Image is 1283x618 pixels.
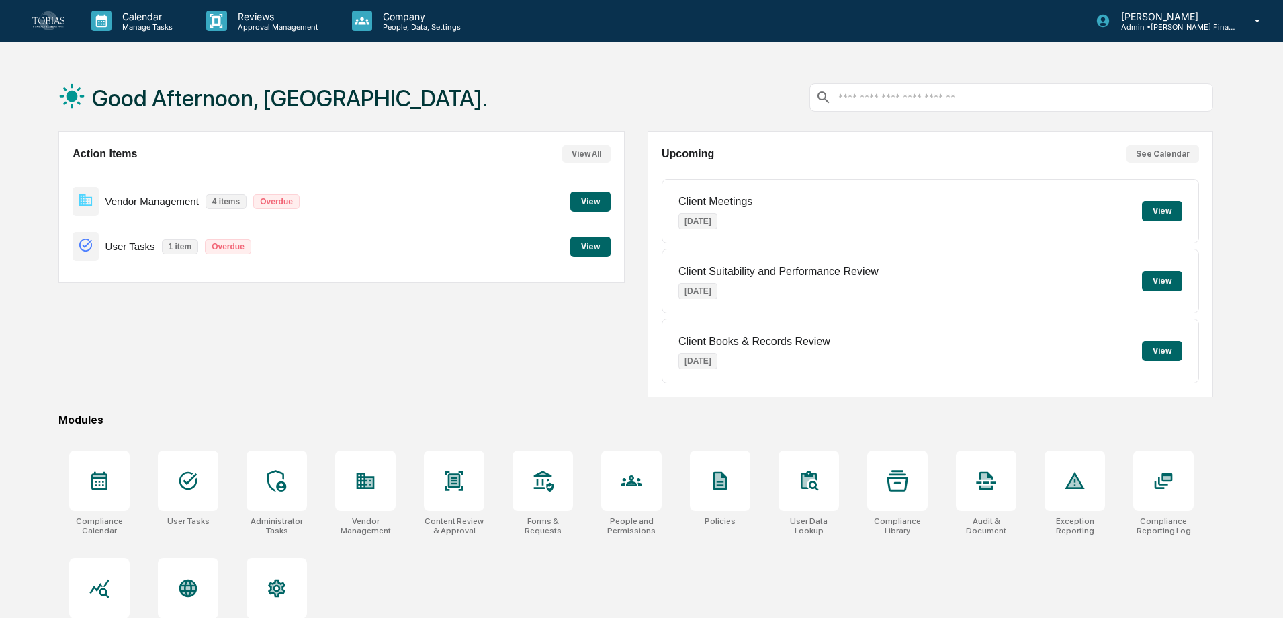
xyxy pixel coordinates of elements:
div: Modules [58,414,1213,426]
div: People and Permissions [601,516,662,535]
img: logo [32,11,64,30]
button: View [1142,201,1182,221]
p: Calendar [112,11,179,22]
p: Overdue [253,194,300,209]
div: Compliance Calendar [69,516,130,535]
p: Client Suitability and Performance Review [678,266,879,278]
p: Client Meetings [678,196,752,208]
a: View [570,239,611,252]
h2: Action Items [73,148,137,160]
div: Compliance Library [867,516,928,535]
p: 4 items [206,194,247,209]
p: People, Data, Settings [372,22,468,32]
div: Forms & Requests [513,516,573,535]
p: Client Books & Records Review [678,336,830,348]
div: User Tasks [167,516,210,526]
div: Vendor Management [335,516,396,535]
p: 1 item [162,239,199,254]
div: Content Review & Approval [424,516,484,535]
a: View [570,194,611,207]
button: View All [562,145,611,163]
p: [DATE] [678,353,717,369]
p: [DATE] [678,213,717,229]
p: Vendor Management [105,196,199,207]
p: Reviews [227,11,325,22]
p: Admin • [PERSON_NAME] Financial Advisors [1110,22,1235,32]
div: User Data Lookup [779,516,839,535]
p: Manage Tasks [112,22,179,32]
div: Administrator Tasks [247,516,307,535]
button: See Calendar [1126,145,1199,163]
p: Overdue [205,239,251,254]
button: View [570,192,611,212]
h2: Upcoming [662,148,714,160]
p: Company [372,11,468,22]
button: View [570,237,611,257]
div: Exception Reporting [1045,516,1105,535]
div: Policies [705,516,736,526]
p: [DATE] [678,283,717,299]
button: View [1142,271,1182,291]
h1: Good Afternoon, [GEOGRAPHIC_DATA]. [92,85,488,112]
div: Audit & Document Logs [956,516,1016,535]
button: View [1142,341,1182,361]
p: [PERSON_NAME] [1110,11,1235,22]
p: User Tasks [105,241,155,252]
div: Compliance Reporting Log [1133,516,1194,535]
p: Approval Management [227,22,325,32]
